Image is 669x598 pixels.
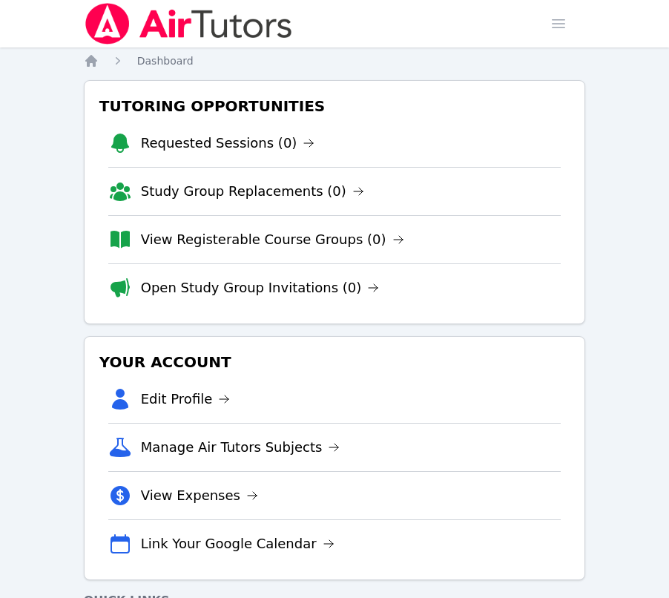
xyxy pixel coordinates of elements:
[141,133,315,154] a: Requested Sessions (0)
[141,437,340,458] a: Manage Air Tutors Subjects
[96,93,573,119] h3: Tutoring Opportunities
[137,53,194,68] a: Dashboard
[141,533,334,554] a: Link Your Google Calendar
[141,485,258,506] a: View Expenses
[137,55,194,67] span: Dashboard
[84,53,586,68] nav: Breadcrumb
[96,349,573,375] h3: Your Account
[141,181,364,202] a: Study Group Replacements (0)
[141,229,404,250] a: View Registerable Course Groups (0)
[84,3,294,45] img: Air Tutors
[141,277,380,298] a: Open Study Group Invitations (0)
[141,389,231,410] a: Edit Profile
